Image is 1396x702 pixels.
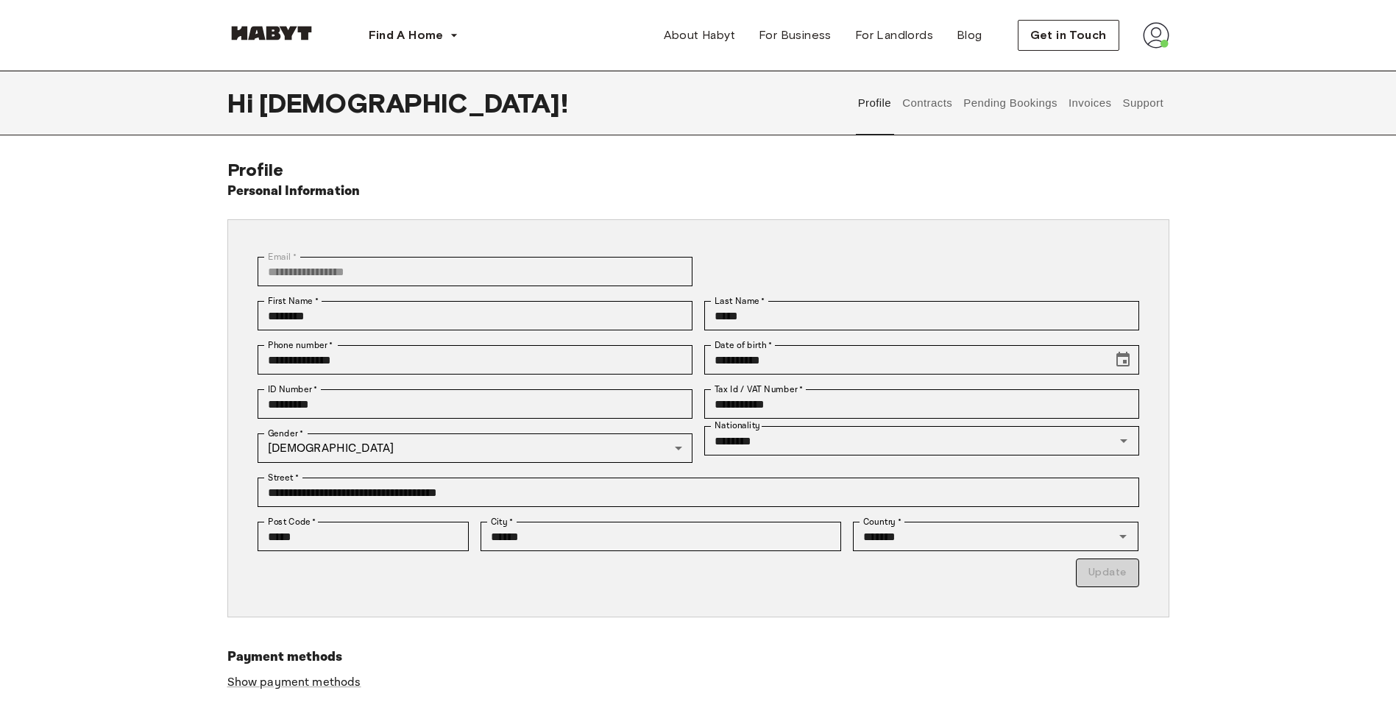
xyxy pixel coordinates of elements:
label: Nationality [715,419,760,432]
label: Gender [268,427,303,440]
div: You can't change your email address at the moment. Please reach out to customer support in case y... [258,257,692,286]
a: Blog [945,21,994,50]
label: Tax Id / VAT Number [715,383,803,396]
h6: Payment methods [227,647,1169,667]
label: Country [863,515,901,528]
a: For Landlords [843,21,945,50]
label: City [491,515,514,528]
button: Open [1113,526,1133,547]
img: avatar [1143,22,1169,49]
span: Profile [227,159,284,180]
button: Contracts [901,71,954,135]
span: Hi [227,88,259,118]
label: First Name [268,294,319,308]
button: Find A Home [357,21,470,50]
div: [DEMOGRAPHIC_DATA] [258,433,692,463]
a: About Habyt [652,21,747,50]
span: For Business [759,26,832,44]
div: user profile tabs [852,71,1169,135]
span: Get in Touch [1030,26,1107,44]
span: Find A Home [369,26,444,44]
button: Pending Bookings [962,71,1060,135]
button: Profile [856,71,893,135]
label: ID Number [268,383,317,396]
a: For Business [747,21,843,50]
span: About Habyt [664,26,735,44]
label: Street [268,471,299,484]
label: Email [268,250,297,263]
h6: Personal Information [227,181,361,202]
label: Phone number [268,338,333,352]
label: Last Name [715,294,765,308]
button: Support [1121,71,1166,135]
button: Invoices [1066,71,1113,135]
span: [DEMOGRAPHIC_DATA] ! [259,88,568,118]
button: Choose date, selected date is Nov 16, 1986 [1108,345,1138,375]
span: For Landlords [855,26,933,44]
button: Open [1113,430,1134,451]
label: Post Code [268,515,316,528]
a: Show payment methods [227,675,361,690]
button: Get in Touch [1018,20,1119,51]
label: Date of birth [715,338,772,352]
img: Habyt [227,26,316,40]
span: Blog [957,26,982,44]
